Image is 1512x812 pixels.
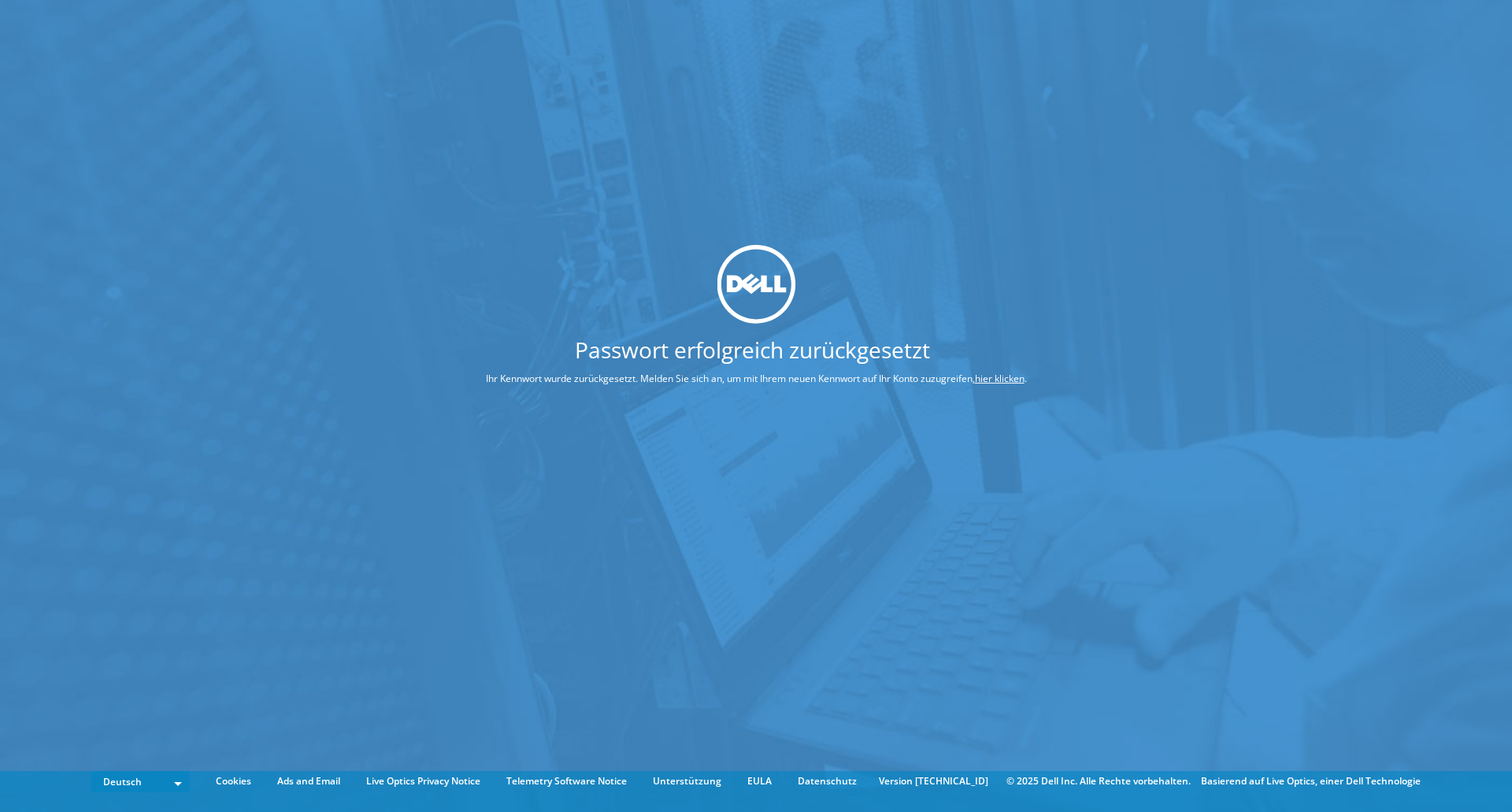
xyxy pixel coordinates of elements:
a: Datenschutz [786,773,869,790]
li: © 2025 Dell Inc. Alle Rechte vorbehalten. [999,773,1199,790]
a: Cookies [204,773,263,790]
img: dell_svg_logo.svg [717,245,795,324]
a: Telemetry Software Notice [495,773,639,790]
a: Ads and Email [265,773,352,790]
h1: Passwort erfolgreich zurückgesetzt [427,339,1078,361]
a: EULA [736,773,784,790]
a: Live Optics Privacy Notice [354,773,492,790]
a: hier klicken [975,372,1025,385]
li: Basierend auf Live Optics, einer Dell Technologie [1201,773,1421,790]
p: Ihr Kennwort wurde zurückgesetzt. Melden Sie sich an, um mit Ihrem neuen Kennwort auf Ihr Konto z... [427,370,1086,387]
li: Version [TECHNICAL_ID] [871,773,996,790]
a: Unterstützung [641,773,733,790]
